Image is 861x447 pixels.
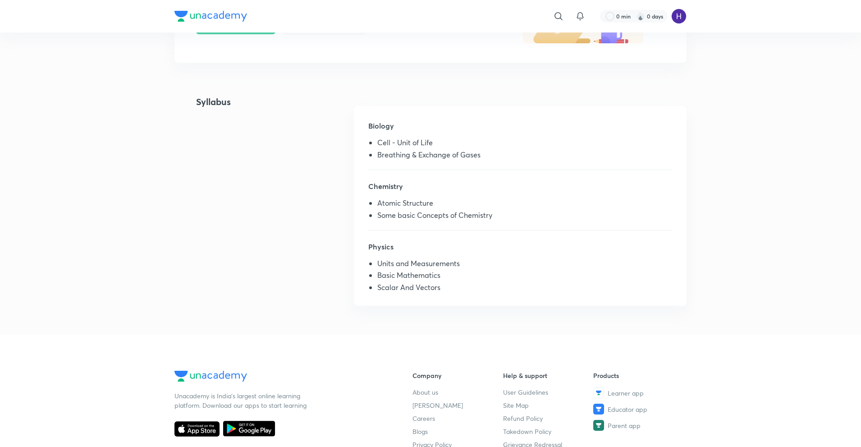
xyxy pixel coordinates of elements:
li: Basic Mathematics [377,271,672,283]
h5: Chemistry [368,181,672,199]
h4: Syllabus [174,95,231,317]
a: Site Map [503,401,594,410]
li: Atomic Structure [377,199,672,211]
p: Unacademy is India’s largest online learning platform. Download our apps to start learning [174,391,310,410]
a: About us [412,387,503,397]
img: Learner app [593,387,604,398]
li: Breathing & Exchange of Gases [377,151,672,162]
a: [PERSON_NAME] [412,401,503,410]
a: Takedown Policy [503,427,594,436]
a: User Guidelines [503,387,594,397]
h5: Biology [368,120,672,138]
a: Careers [412,414,503,423]
li: Scalar And Vectors [377,283,672,295]
a: Company Logo [174,371,384,384]
span: Careers [412,414,435,423]
li: Units and Measurements [377,259,672,271]
h5: Physics [368,241,672,259]
a: Refund Policy [503,414,594,423]
span: Learner app [608,388,644,398]
span: Parent app [608,421,641,430]
a: Blogs [412,427,503,436]
h6: Help & support [503,371,594,380]
img: Company Logo [174,371,247,382]
a: Learner app [593,387,684,398]
a: Parent app [593,420,684,431]
img: streak [636,12,645,21]
h6: Products [593,371,684,380]
a: Educator app [593,404,684,415]
img: Parent app [593,420,604,431]
img: Educator app [593,404,604,415]
li: Cell - Unit of Life [377,138,672,150]
img: Hitesh Maheshwari [671,9,687,24]
li: Some basic Concepts of Chemistry [377,211,672,223]
img: Company Logo [174,11,247,22]
h6: Company [412,371,503,380]
span: Educator app [608,405,647,414]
